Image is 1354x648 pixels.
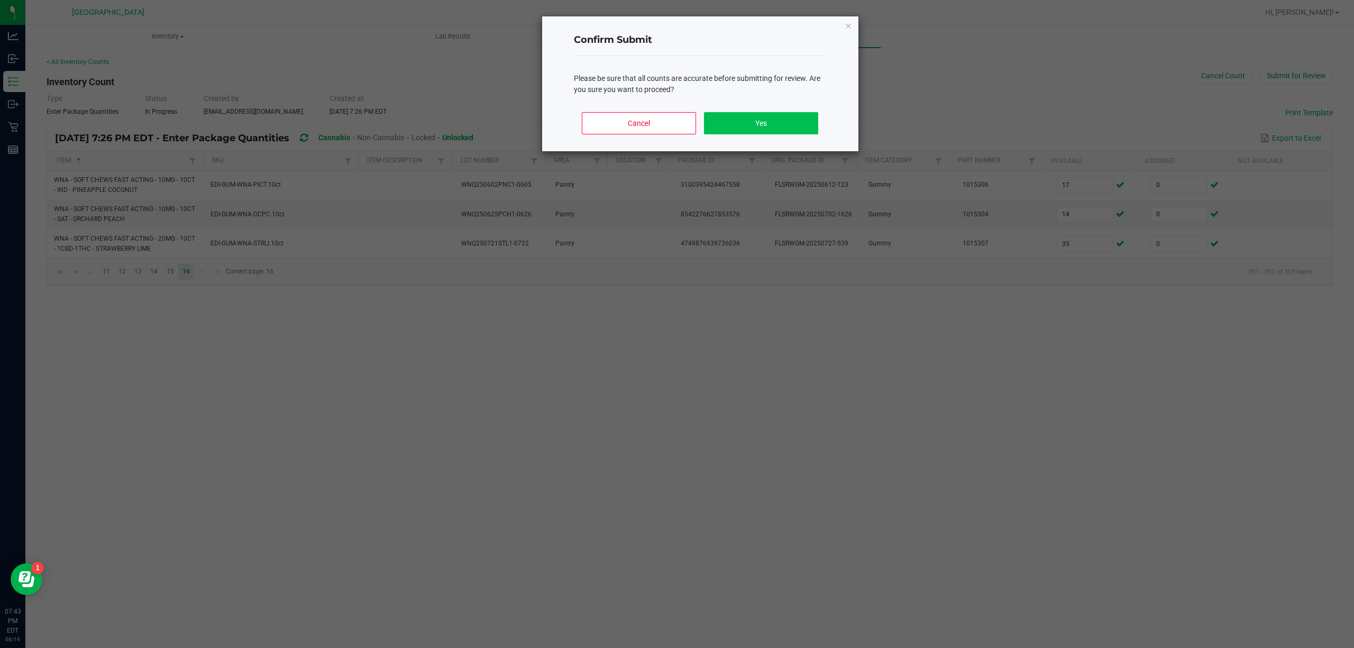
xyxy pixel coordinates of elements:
button: Close [845,19,852,32]
button: Cancel [582,112,696,134]
button: Yes [704,112,818,134]
h4: Confirm Submit [574,33,827,47]
iframe: Resource center unread badge [31,562,44,574]
iframe: Resource center [11,563,42,595]
div: Please be sure that all counts are accurate before submitting for review. Are you sure you want t... [574,73,827,95]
